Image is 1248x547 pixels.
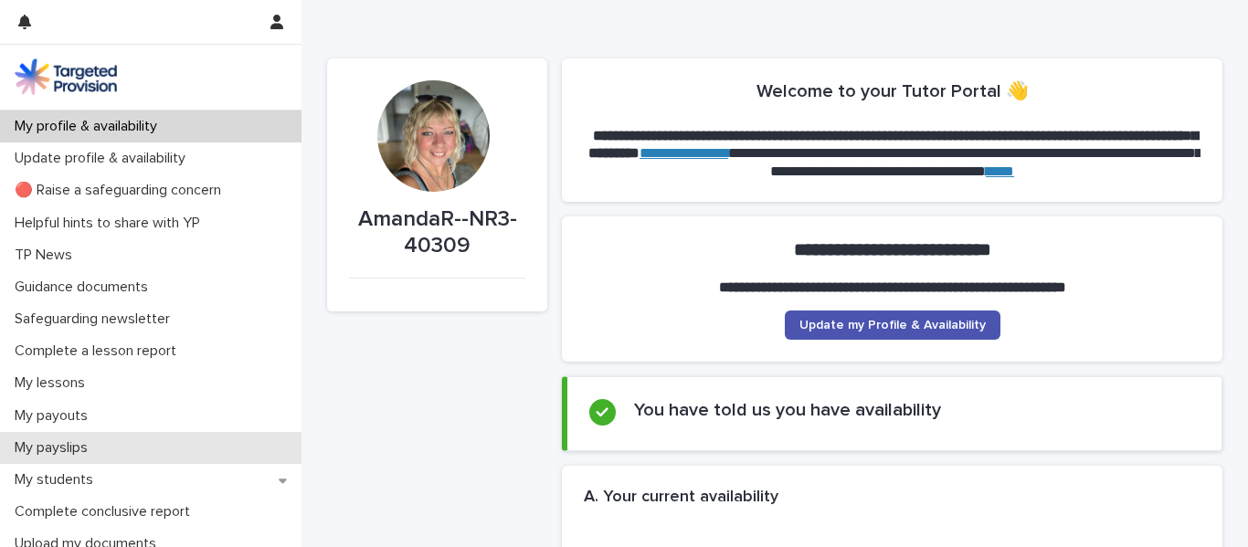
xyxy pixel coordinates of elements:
[7,407,102,425] p: My payouts
[756,80,1029,102] h2: Welcome to your Tutor Portal 👋
[7,215,215,232] p: Helpful hints to share with YP
[7,182,236,199] p: 🔴 Raise a safeguarding concern
[634,399,941,421] h2: You have told us you have availability
[7,150,200,167] p: Update profile & availability
[7,471,108,489] p: My students
[785,310,1000,340] a: Update my Profile & Availability
[7,342,191,360] p: Complete a lesson report
[7,247,87,264] p: TP News
[7,310,185,328] p: Safeguarding newsletter
[7,374,100,392] p: My lessons
[7,439,102,457] p: My payslips
[349,206,525,259] p: AmandaR--NR3-40309
[15,58,117,95] img: M5nRWzHhSzIhMunXDL62
[7,118,172,135] p: My profile & availability
[7,279,163,296] p: Guidance documents
[7,503,205,521] p: Complete conclusive report
[799,319,986,331] span: Update my Profile & Availability
[584,488,778,508] h2: A. Your current availability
